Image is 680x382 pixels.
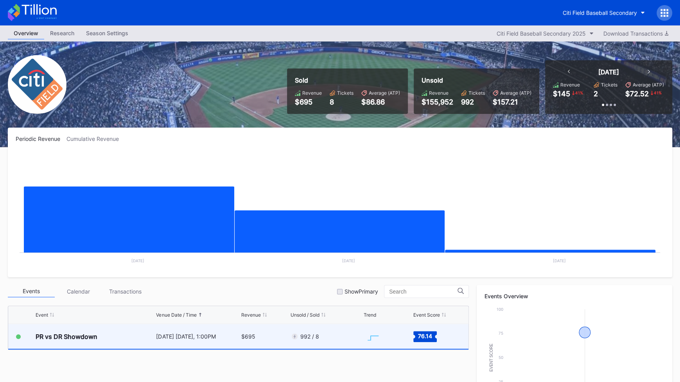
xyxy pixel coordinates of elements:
div: 992 / 8 [300,333,319,340]
a: Overview [8,27,44,40]
div: Cumulative Revenue [66,135,125,142]
div: Download Transactions [603,30,668,37]
div: 41 % [574,90,584,96]
div: [DATE] [DATE], 1:00PM [156,333,239,340]
div: Event [36,312,48,318]
a: Season Settings [80,27,134,40]
div: Average (ATP) [369,90,400,96]
div: Average (ATP) [633,82,664,88]
button: Download Transactions [599,28,672,39]
div: Show Primary [344,288,378,295]
button: Citi Field Baseball Secondary 2025 [493,28,597,39]
div: Event Score [413,312,440,318]
div: $72.52 [625,90,649,98]
div: Unsold [422,76,531,84]
div: Sold [295,76,400,84]
div: Citi Field Baseball Secondary 2025 [497,30,586,37]
a: Research [44,27,80,40]
div: PR vs DR Showdown [36,333,97,341]
div: $86.86 [361,98,400,106]
button: Citi Field Baseball Secondary [557,5,651,20]
div: Trend [364,312,376,318]
div: $695 [295,98,322,106]
div: [DATE] [598,68,619,76]
input: Search [389,288,458,295]
div: Events Overview [484,293,664,299]
div: $145 [553,90,570,98]
div: $155,952 [422,98,453,106]
text: 75 [499,331,503,335]
div: $695 [241,333,255,340]
text: [DATE] [131,258,144,263]
text: 100 [497,307,503,312]
div: Events [8,285,55,297]
div: Revenue [429,90,449,96]
div: Tickets [468,90,485,96]
svg: Chart title [364,327,387,346]
img: Citi_Field_Baseball_Secondary.png [8,55,66,114]
div: Unsold / Sold [291,312,319,318]
div: Tickets [337,90,353,96]
div: Season Settings [80,27,134,39]
div: Venue Date / Time [156,312,196,318]
div: Research [44,27,80,39]
div: 8 [330,98,353,106]
div: Revenue [560,82,580,88]
text: [DATE] [553,258,566,263]
text: 50 [499,355,503,360]
text: [DATE] [342,258,355,263]
div: Citi Field Baseball Secondary [563,9,637,16]
div: 992 [461,98,485,106]
div: Revenue [241,312,261,318]
div: $157.21 [493,98,531,106]
div: Transactions [102,285,149,297]
div: 2 [594,90,598,98]
div: Calendar [55,285,102,297]
div: Tickets [601,82,617,88]
text: 76.14 [418,332,432,339]
div: 41 % [653,90,662,96]
svg: Chart title [16,152,664,269]
div: Periodic Revenue [16,135,66,142]
div: Average (ATP) [500,90,531,96]
text: Event Score [489,343,493,371]
div: Revenue [302,90,322,96]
